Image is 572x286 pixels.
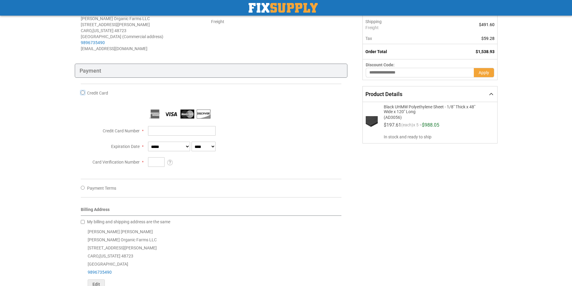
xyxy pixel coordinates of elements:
[365,19,382,24] span: Shipping
[81,46,147,51] span: [EMAIL_ADDRESS][DOMAIN_NAME]
[366,62,395,67] span: Discount Code:
[197,110,210,119] img: Discover
[474,68,494,77] button: Apply
[81,10,211,52] address: [PERSON_NAME] [PERSON_NAME] [PERSON_NAME] Organic Farms LLC [STREET_ADDRESS][PERSON_NAME] CARO , ...
[148,110,162,119] img: American Express
[164,110,178,119] img: Visa
[363,33,436,44] th: Tax
[249,3,318,13] a: store logo
[384,114,485,120] span: (AD3056)
[87,91,108,95] span: Credit Card
[479,70,489,75] span: Apply
[81,40,105,45] a: 9896735490
[87,219,170,224] span: My billing and shipping address are the same
[111,144,140,149] span: Expiration Date
[366,116,378,128] img: Black UHMW Polyethylene Sheet - 1/8" Thick x 48" Wide x 120" Long
[401,123,413,130] span: (each)
[479,22,495,27] span: $491.60
[92,160,140,164] span: Card Verification Number
[476,49,495,54] span: $1,538.93
[87,186,116,191] span: Payment Terms
[88,270,112,275] a: 9896735490
[384,134,492,140] span: In stock and ready to ship
[249,3,318,13] img: Fix Industrial Supply
[211,19,341,25] div: Freight
[92,28,113,33] span: [US_STATE]
[365,25,433,31] span: Freight
[75,64,348,78] div: Payment
[413,123,422,130] span: x 5 =
[481,36,495,41] span: $59.28
[99,254,120,258] span: [US_STATE]
[81,206,342,216] div: Billing Address
[365,91,402,97] span: Product Details
[180,110,194,119] img: MasterCard
[365,49,387,54] strong: Order Total
[103,128,140,133] span: Credit Card Number
[384,104,485,114] span: Black UHMW Polyethylene Sheet - 1/8" Thick x 48" Wide x 120" Long
[384,122,401,128] span: $197.61
[422,122,439,128] span: $988.05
